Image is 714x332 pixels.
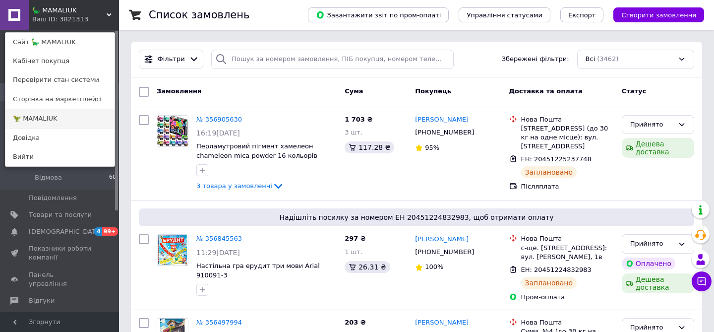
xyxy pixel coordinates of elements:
[158,55,185,64] span: Фільтри
[5,33,115,52] a: Сайт 🦕 MAMALIUK
[345,261,390,273] div: 26.31 ₴
[415,235,469,244] a: [PERSON_NAME]
[345,87,363,95] span: Cума
[613,7,704,22] button: Створити замовлення
[196,116,242,123] a: № 356905630
[196,235,242,242] a: № 356845563
[345,129,362,136] span: 3 шт.
[345,248,362,256] span: 1 шт.
[149,9,249,21] h1: Список замовлень
[345,141,394,153] div: 117.28 ₴
[413,126,476,139] div: [PHONE_NUMBER]
[630,120,674,130] div: Прийнято
[521,244,614,262] div: с-ще. [STREET_ADDRESS]: вул. [PERSON_NAME], 1в
[157,87,201,95] span: Замовлення
[5,147,115,166] a: Вийти
[196,262,320,279] a: Настільна гра ерудит три мови Arial 910091-3
[196,182,272,190] span: 3 товара у замовленні
[622,258,675,269] div: Оплачено
[196,319,242,326] a: № 356497994
[413,246,476,259] div: [PHONE_NUMBER]
[568,11,596,19] span: Експорт
[5,70,115,89] a: Перевірити стан системи
[308,7,449,22] button: Завантажити звіт по пром-оплаті
[622,87,647,95] span: Статус
[5,129,115,147] a: Довідка
[211,50,454,69] input: Пошук за номером замовлення, ПІБ покупця, номером телефону, Email, номером накладної
[157,116,188,146] img: Фото товару
[29,296,55,305] span: Відгуки
[521,155,592,163] span: ЕН: 20451225237748
[102,227,119,236] span: 99+
[603,11,704,18] a: Створити замовлення
[621,11,696,19] span: Створити замовлення
[5,90,115,109] a: Сторінка на маркетплейсі
[622,138,694,158] div: Дешева доставка
[467,11,542,19] span: Управління статусами
[425,263,443,270] span: 100%
[29,194,77,202] span: Повідомлення
[32,6,107,15] span: 🦕 MAMALIUK
[109,173,116,182] span: 60
[415,318,469,328] a: [PERSON_NAME]
[459,7,550,22] button: Управління статусами
[622,273,694,293] div: Дешева доставка
[196,142,317,168] a: Перламутровий пігмент хамелеон chameleon mica powder 16 кольорів Alexes HM-001
[521,166,577,178] div: Заплановано
[5,109,115,128] a: 🦖 MAMALIUK
[630,239,674,249] div: Прийнято
[521,115,614,124] div: Нова Пошта
[345,235,366,242] span: 297 ₴
[521,234,614,243] div: Нова Пошта
[521,293,614,302] div: Пром-оплата
[509,87,583,95] span: Доставка та оплата
[29,270,92,288] span: Панель управління
[196,182,284,190] a: 3 товара у замовленні
[345,116,372,123] span: 1 703 ₴
[415,115,469,125] a: [PERSON_NAME]
[196,249,240,257] span: 11:29[DATE]
[157,234,188,266] a: Фото товару
[597,55,618,63] span: (3462)
[692,271,712,291] button: Чат з покупцем
[521,318,614,327] div: Нова Пошта
[521,182,614,191] div: Післяплата
[196,129,240,137] span: 16:19[DATE]
[502,55,569,64] span: Збережені фільтри:
[521,277,577,289] div: Заплановано
[521,266,592,273] span: ЕН: 20451224832983
[32,15,74,24] div: Ваш ID: 3821313
[521,124,614,151] div: [STREET_ADDRESS] (до 30 кг на одне місце): вул. [STREET_ADDRESS]
[345,319,366,326] span: 203 ₴
[415,87,451,95] span: Покупець
[425,144,439,151] span: 95%
[157,115,188,147] a: Фото товару
[5,52,115,70] a: Кабінет покупця
[29,210,92,219] span: Товари та послуги
[35,173,62,182] span: Відмова
[94,227,102,236] span: 4
[586,55,595,64] span: Всі
[316,10,441,19] span: Завантажити звіт по пром-оплаті
[143,212,690,222] span: Надішліть посилку за номером ЕН 20451224832983, щоб отримати оплату
[157,235,188,266] img: Фото товару
[29,227,102,236] span: [DEMOGRAPHIC_DATA]
[29,244,92,262] span: Показники роботи компанії
[560,7,604,22] button: Експорт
